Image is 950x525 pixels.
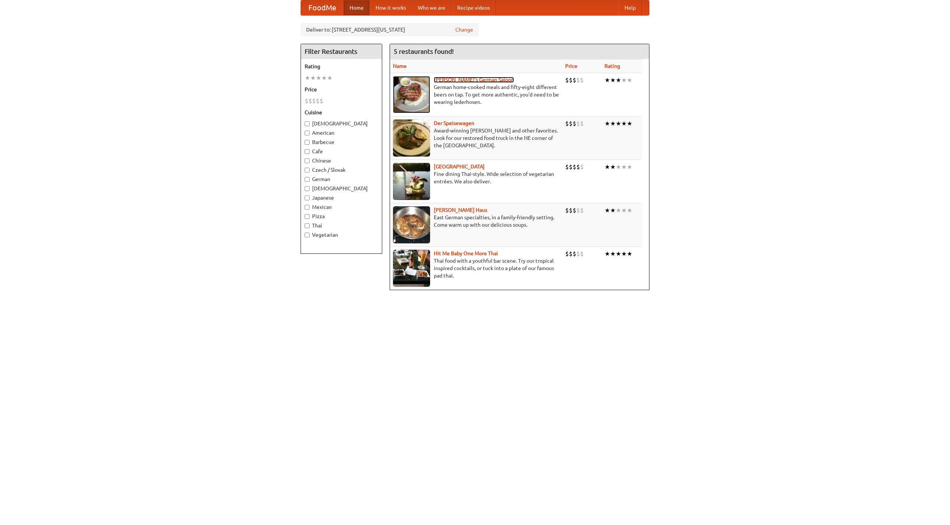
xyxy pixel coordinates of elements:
input: American [305,131,309,135]
li: $ [576,250,580,258]
input: Barbecue [305,140,309,145]
a: Help [619,0,642,15]
input: Vegetarian [305,233,309,237]
li: $ [576,206,580,214]
a: [PERSON_NAME]'s German Saloon [434,77,514,83]
img: kohlhaus.jpg [393,206,430,243]
li: ★ [610,206,616,214]
p: Thai food with a youthful bar scene. Try our tropical inspired cocktails, or tuck into a plate of... [393,257,559,279]
li: $ [580,76,584,84]
li: ★ [610,119,616,128]
p: Award-winning [PERSON_NAME] and other favorites. Look for our restored food truck in the NE corne... [393,127,559,149]
a: Rating [605,63,620,69]
a: How it works [370,0,412,15]
li: ★ [321,74,327,82]
li: ★ [610,76,616,84]
label: Vegetarian [305,231,378,239]
li: $ [565,163,569,171]
li: $ [569,250,573,258]
li: $ [569,163,573,171]
label: American [305,129,378,137]
li: $ [573,119,576,128]
li: ★ [621,119,627,128]
label: Czech / Slovak [305,166,378,174]
li: ★ [305,74,310,82]
div: Deliver to: [STREET_ADDRESS][US_STATE] [301,23,479,36]
li: ★ [627,119,632,128]
label: [DEMOGRAPHIC_DATA] [305,120,378,127]
ng-pluralize: 5 restaurants found! [394,48,454,55]
a: [GEOGRAPHIC_DATA] [434,164,485,170]
label: Thai [305,222,378,229]
li: ★ [616,76,621,84]
li: $ [573,206,576,214]
label: German [305,175,378,183]
li: $ [320,97,323,105]
li: ★ [327,74,332,82]
li: $ [580,163,584,171]
label: Mexican [305,203,378,211]
li: ★ [605,206,610,214]
li: $ [569,119,573,128]
li: $ [580,119,584,128]
li: $ [569,76,573,84]
p: German home-cooked meals and fifty-eight different beers on tap. To get more authentic, you'd nee... [393,83,559,106]
input: [DEMOGRAPHIC_DATA] [305,121,309,126]
li: $ [316,97,320,105]
h5: Cuisine [305,109,378,116]
li: ★ [605,163,610,171]
img: babythai.jpg [393,250,430,287]
li: $ [312,97,316,105]
label: [DEMOGRAPHIC_DATA] [305,185,378,192]
a: Change [455,26,473,33]
input: Czech / Slovak [305,168,309,173]
li: $ [573,76,576,84]
li: $ [569,206,573,214]
p: Fine dining Thai-style. Wide selection of vegetarian entrées. We also deliver. [393,170,559,185]
img: satay.jpg [393,163,430,200]
input: [DEMOGRAPHIC_DATA] [305,186,309,191]
li: ★ [316,74,321,82]
li: $ [573,250,576,258]
li: ★ [605,76,610,84]
h4: Filter Restaurants [301,44,382,59]
li: ★ [605,119,610,128]
li: ★ [621,76,627,84]
li: $ [580,206,584,214]
li: ★ [627,76,632,84]
p: East German specialties, in a family-friendly setting. Come warm up with our delicious soups. [393,214,559,229]
li: ★ [627,250,632,258]
h5: Price [305,86,378,93]
a: Name [393,63,407,69]
li: ★ [627,206,632,214]
li: $ [565,206,569,214]
li: $ [308,97,312,105]
input: Chinese [305,158,309,163]
input: Pizza [305,214,309,219]
label: Barbecue [305,138,378,146]
a: Recipe videos [451,0,496,15]
li: $ [576,163,580,171]
li: ★ [610,250,616,258]
li: $ [576,76,580,84]
a: Home [344,0,370,15]
li: ★ [627,163,632,171]
li: ★ [621,163,627,171]
input: German [305,177,309,182]
a: [PERSON_NAME] Haus [434,207,487,213]
li: $ [305,97,308,105]
h5: Rating [305,63,378,70]
input: Cafe [305,149,309,154]
a: FoodMe [301,0,344,15]
li: ★ [621,250,627,258]
a: Hit Me Baby One More Thai [434,250,498,256]
li: ★ [616,163,621,171]
input: Thai [305,223,309,228]
li: $ [565,119,569,128]
label: Chinese [305,157,378,164]
li: ★ [605,250,610,258]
